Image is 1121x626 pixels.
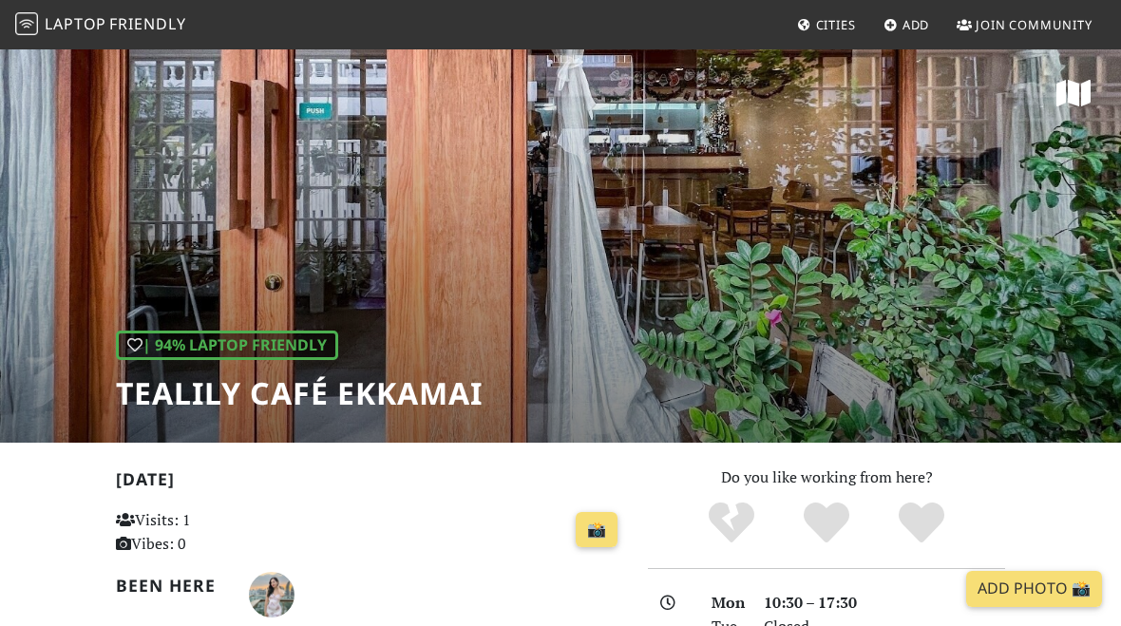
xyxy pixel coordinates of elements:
span: Laptop [45,13,106,34]
h2: [DATE] [116,469,625,497]
div: Mon [700,591,753,616]
a: LaptopFriendly LaptopFriendly [15,9,186,42]
div: | 94% Laptop Friendly [116,331,338,361]
div: Yes [779,500,874,547]
img: 6685-chatchada.jpg [249,572,294,617]
div: 10:30 – 17:30 [752,591,1016,616]
a: Cities [789,8,864,42]
img: LaptopFriendly [15,12,38,35]
span: Add [902,16,930,33]
span: Friendly [109,13,185,34]
div: No [684,500,779,547]
h1: Tealily Café Ekkamai [116,375,483,411]
a: Add Photo 📸 [966,571,1102,607]
span: Join Community [976,16,1092,33]
p: Visits: 1 Vibes: 0 [116,508,271,557]
h2: Been here [116,576,226,596]
span: Cities [816,16,856,33]
a: Add [876,8,938,42]
span: Chatchada Temsri [249,582,294,603]
a: 📸 [576,512,617,548]
div: Definitely! [874,500,969,547]
a: Join Community [949,8,1100,42]
p: Do you like working from here? [648,465,1005,490]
